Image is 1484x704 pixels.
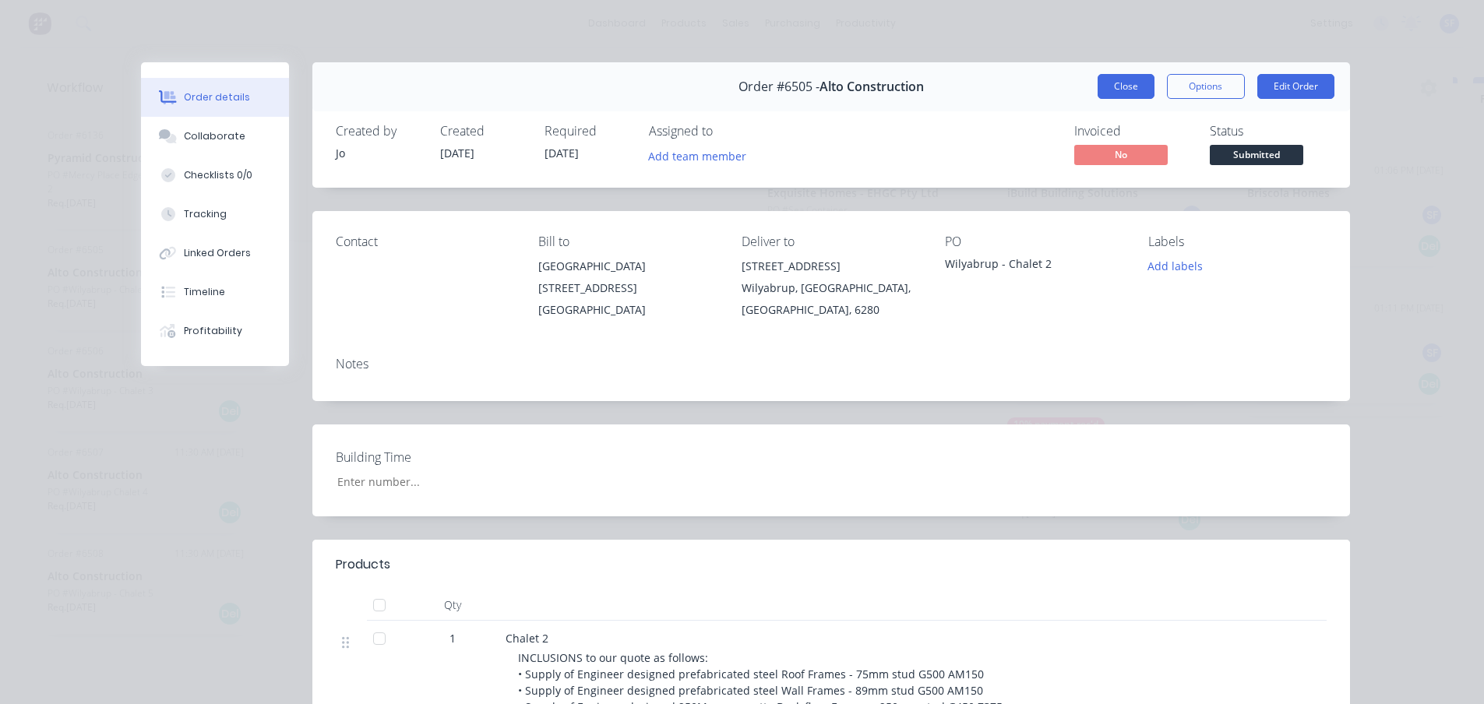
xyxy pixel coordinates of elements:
[440,124,526,139] div: Created
[945,255,1123,277] div: Wilyabrup - Chalet 2
[1098,74,1154,99] button: Close
[449,630,456,646] span: 1
[738,79,820,94] span: Order #6505 -
[141,234,289,273] button: Linked Orders
[506,631,548,646] span: Chalet 2
[1210,124,1327,139] div: Status
[545,124,630,139] div: Required
[336,357,1327,371] div: Notes
[336,234,514,249] div: Contact
[742,255,920,277] div: [STREET_ADDRESS]
[742,255,920,321] div: [STREET_ADDRESS]Wilyabrup, [GEOGRAPHIC_DATA], [GEOGRAPHIC_DATA], 6280
[742,234,920,249] div: Deliver to
[184,246,251,260] div: Linked Orders
[538,234,717,249] div: Bill to
[538,255,717,299] div: [GEOGRAPHIC_DATA][STREET_ADDRESS]
[649,145,755,166] button: Add team member
[141,156,289,195] button: Checklists 0/0
[184,129,245,143] div: Collaborate
[406,590,499,621] div: Qty
[1257,74,1334,99] button: Edit Order
[538,299,717,321] div: [GEOGRAPHIC_DATA]
[184,168,252,182] div: Checklists 0/0
[1074,124,1191,139] div: Invoiced
[336,555,390,574] div: Products
[141,195,289,234] button: Tracking
[649,124,805,139] div: Assigned to
[184,324,242,338] div: Profitability
[1210,145,1303,168] button: Submitted
[336,145,421,161] div: Jo
[820,79,924,94] span: Alto Construction
[640,145,754,166] button: Add team member
[1140,255,1211,276] button: Add labels
[545,146,579,160] span: [DATE]
[141,78,289,117] button: Order details
[141,117,289,156] button: Collaborate
[141,273,289,312] button: Timeline
[336,448,531,466] label: Building Time
[538,255,717,321] div: [GEOGRAPHIC_DATA][STREET_ADDRESS][GEOGRAPHIC_DATA]
[141,312,289,350] button: Profitability
[440,146,474,160] span: [DATE]
[1074,145,1168,164] span: No
[1167,74,1245,99] button: Options
[184,285,225,299] div: Timeline
[324,470,530,493] input: Enter number...
[945,234,1123,249] div: PO
[184,90,250,104] div: Order details
[184,207,227,221] div: Tracking
[336,124,421,139] div: Created by
[1148,234,1327,249] div: Labels
[742,277,920,321] div: Wilyabrup, [GEOGRAPHIC_DATA], [GEOGRAPHIC_DATA], 6280
[1210,145,1303,164] span: Submitted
